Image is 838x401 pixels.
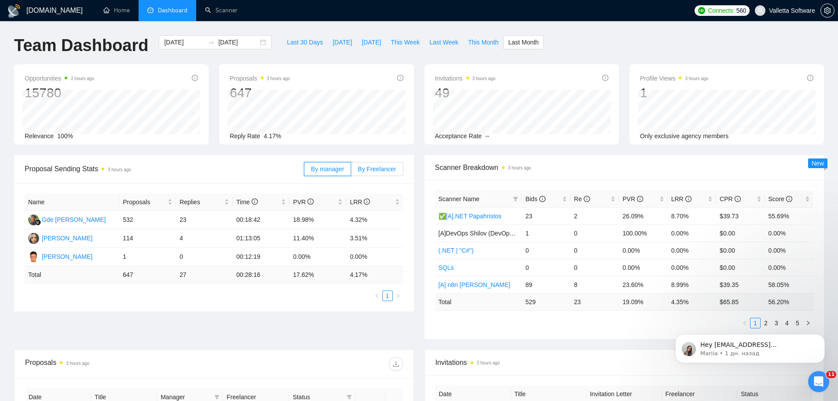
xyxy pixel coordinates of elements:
td: 0.00% [619,259,667,276]
li: Next Page [393,291,403,301]
span: left [374,293,380,298]
span: Proposals [123,197,166,207]
a: GKGde [PERSON_NAME] [28,216,106,223]
input: End date [218,37,258,47]
a: (.NET | "C#") [439,247,474,254]
h1: Team Dashboard [14,35,148,56]
span: Bids [525,195,545,202]
span: Only exclusive agency members [640,132,729,140]
span: -- [485,132,489,140]
td: 0 [571,242,619,259]
span: Invitations [435,73,496,84]
td: $0.00 [716,242,765,259]
td: 8.70% [668,207,716,224]
span: Profile Views [640,73,709,84]
td: $ 65.85 [716,293,765,310]
span: info-circle [192,75,198,81]
td: 532 [119,211,176,229]
td: 114 [119,229,176,248]
span: Connects: [708,6,734,15]
button: setting [820,4,834,18]
a: homeHome [103,7,130,14]
img: gigradar-bm.png [35,219,41,225]
span: info-circle [539,196,545,202]
td: 23.60% [619,276,667,293]
img: upwork-logo.png [698,7,705,14]
time: 3 hours ago [508,166,531,170]
th: Name [25,194,119,211]
span: Replies [179,197,223,207]
span: 4.17% [264,132,282,140]
td: 0.00% [765,224,813,242]
span: Proposals [230,73,290,84]
span: This Month [468,37,498,47]
span: Opportunities [25,73,94,84]
img: GK [28,214,39,225]
button: This Month [463,35,503,49]
span: LRR [671,195,692,202]
button: Last Week [424,35,463,49]
td: 8.99% [668,276,716,293]
span: info-circle [637,196,643,202]
span: info-circle [807,75,813,81]
span: filter [511,192,520,206]
td: 19.09 % [619,293,667,310]
td: 0.00% [668,259,716,276]
td: 56.20 % [765,293,813,310]
span: filter [513,196,518,202]
td: 0.00% [619,242,667,259]
a: [A] n8n [PERSON_NAME] [439,281,510,288]
button: [DATE] [328,35,357,49]
td: 23 [522,207,570,224]
td: 1 [522,224,570,242]
img: logo [7,4,21,18]
span: info-circle [397,75,403,81]
span: Last Month [508,37,538,47]
span: [DATE] [333,37,352,47]
a: DC[PERSON_NAME] [28,253,92,260]
td: Total [25,266,119,283]
a: SQLs [439,264,454,271]
span: PVR [293,199,314,206]
td: 0.00% [765,259,813,276]
span: Reply Rate [230,132,260,140]
img: VS [28,233,39,244]
td: 4 [176,229,233,248]
span: [DATE] [362,37,381,47]
div: 49 [435,85,496,101]
span: Last Week [429,37,458,47]
span: info-circle [364,199,370,205]
span: 560 [736,6,746,15]
td: 2 [571,207,619,224]
span: info-circle [735,196,741,202]
span: By manager [311,166,344,173]
td: 0.00% [765,242,813,259]
li: Previous Page [372,291,382,301]
div: 647 [230,85,290,101]
td: 17.62 % [289,266,346,283]
button: right [393,291,403,301]
time: 2 hours ago [71,76,94,81]
td: 00:12:19 [233,248,289,266]
a: searchScanner [205,7,238,14]
img: DC [28,251,39,262]
span: 100% [57,132,73,140]
div: [PERSON_NAME] [42,252,92,261]
td: 100.00% [619,224,667,242]
time: 3 hours ago [108,167,131,172]
a: setting [820,7,834,14]
span: info-circle [252,199,258,205]
td: 4.17 % [346,266,403,283]
span: swap-right [208,39,215,46]
td: 0 [571,224,619,242]
span: Last 30 Days [287,37,323,47]
a: VS[PERSON_NAME] [28,234,92,241]
span: info-circle [307,199,314,205]
button: download [389,357,403,371]
td: 00:28:16 [233,266,289,283]
td: 3.51% [346,229,403,248]
div: 15780 [25,85,94,101]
